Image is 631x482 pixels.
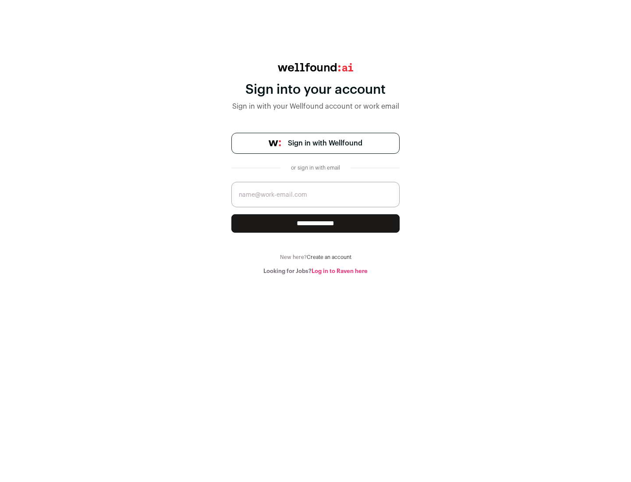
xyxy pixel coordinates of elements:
[231,254,400,261] div: New here?
[231,182,400,207] input: name@work-email.com
[278,63,353,71] img: wellfound:ai
[231,101,400,112] div: Sign in with your Wellfound account or work email
[231,268,400,275] div: Looking for Jobs?
[312,268,368,274] a: Log in to Raven here
[231,133,400,154] a: Sign in with Wellfound
[231,82,400,98] div: Sign into your account
[287,164,344,171] div: or sign in with email
[307,255,351,260] a: Create an account
[269,140,281,146] img: wellfound-symbol-flush-black-fb3c872781a75f747ccb3a119075da62bfe97bd399995f84a933054e44a575c4.png
[288,138,362,149] span: Sign in with Wellfound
